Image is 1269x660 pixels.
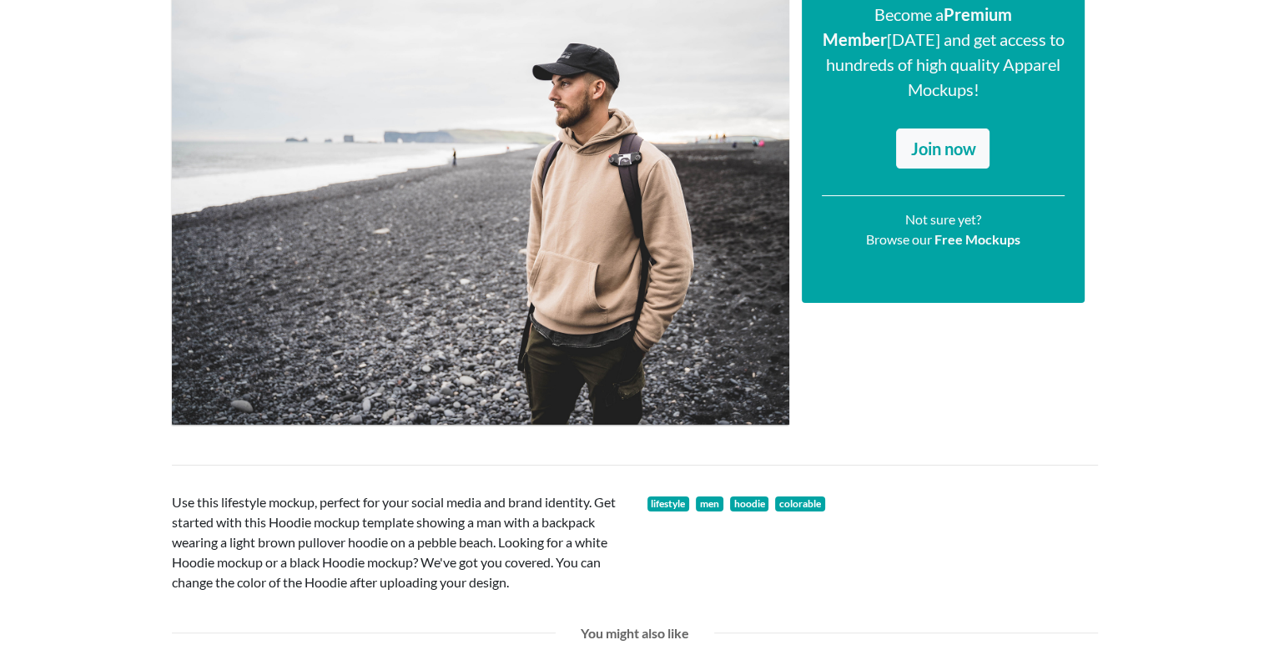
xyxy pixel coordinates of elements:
div: You might also like [568,623,702,643]
a: Free Mockups [934,231,1020,247]
span: colorable [775,496,825,511]
p: Use this lifestyle mockup, perfect for your social media and brand identity. Get started with thi... [172,492,622,592]
a: lifestyle [647,496,690,511]
p: Not sure yet? Browse our [822,209,1065,249]
p: Become a [DATE] and get access to hundreds of high quality Apparel Mockups! [822,2,1065,102]
a: hoodie [730,496,769,511]
a: Join now [896,128,990,169]
span: men [696,496,723,511]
